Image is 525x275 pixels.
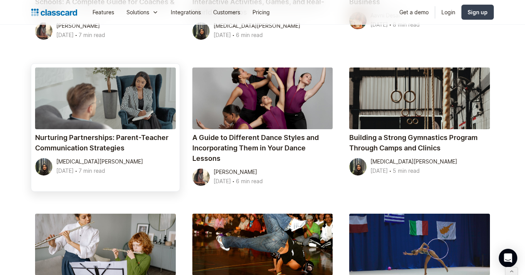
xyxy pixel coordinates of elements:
[231,30,236,41] div: ‧
[214,30,231,40] div: [DATE]
[231,177,236,187] div: ‧
[461,5,494,20] a: Sign up
[165,3,207,21] a: Integrations
[56,166,74,175] div: [DATE]
[74,166,79,177] div: ‧
[22,12,38,19] div: v 4.0.25
[74,30,79,41] div: ‧
[56,21,100,30] div: [PERSON_NAME]
[236,30,263,40] div: 6 min read
[214,167,257,177] div: [PERSON_NAME]
[79,30,105,40] div: 7 min read
[349,132,490,153] h4: Building a Strong Gymnastics Program Through Camps and Clinics
[20,20,85,26] div: Domain: [DOMAIN_NAME]
[345,64,494,191] a: Building a Strong Gymnastics Program Through Camps and Clinics[MEDICAL_DATA][PERSON_NAME][DATE]‧5...
[21,45,27,51] img: tab_domain_overview_orange.svg
[85,46,130,51] div: Keywords by Traffic
[246,3,276,21] a: Pricing
[12,20,19,26] img: website_grey.svg
[77,45,83,51] img: tab_keywords_by_traffic_grey.svg
[120,3,165,21] div: Solutions
[468,8,488,16] div: Sign up
[126,8,149,16] div: Solutions
[370,157,457,166] div: [MEDICAL_DATA][PERSON_NAME]
[393,166,420,175] div: 5 min read
[393,3,435,21] a: Get a demo
[56,157,143,166] div: [MEDICAL_DATA][PERSON_NAME]
[86,3,120,21] a: Features
[388,166,393,177] div: ‧
[236,177,263,186] div: 6 min read
[370,166,388,175] div: [DATE]
[435,3,461,21] a: Login
[31,7,77,18] a: home
[31,64,180,191] a: Nurturing Partnerships: Parent-Teacher Communication Strategies[MEDICAL_DATA][PERSON_NAME][DATE]‧...
[388,20,393,31] div: ‧
[56,30,74,40] div: [DATE]
[12,12,19,19] img: logo_orange.svg
[207,3,246,21] a: Customers
[188,64,337,191] a: A Guide to Different Dance Styles and Incorporating Them in Your Dance Lessons[PERSON_NAME][DATE]...
[29,46,69,51] div: Domain Overview
[214,21,300,30] div: [MEDICAL_DATA][PERSON_NAME]
[499,249,517,267] div: Open Intercom Messenger
[192,132,333,164] h4: A Guide to Different Dance Styles and Incorporating Them in Your Dance Lessons
[35,132,176,153] h4: Nurturing Partnerships: Parent-Teacher Communication Strategies
[79,166,105,175] div: 7 min read
[214,177,231,186] div: [DATE]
